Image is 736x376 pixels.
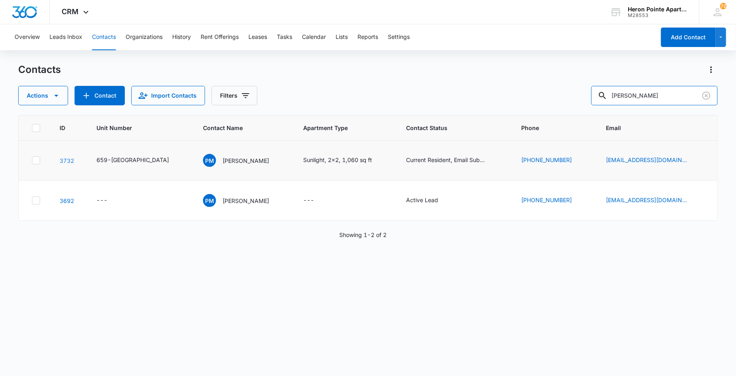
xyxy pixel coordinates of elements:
div: Unit Number - - Select to Edit Field [96,196,122,205]
span: Contact Name [203,124,272,132]
a: Navigate to contact details page for Paige Miller [60,157,74,164]
h1: Contacts [18,64,61,76]
button: Overview [15,24,40,50]
div: Phone - (785) 313-6933 - Select to Edit Field [521,196,586,205]
div: Contact Status - Active Lead - Select to Edit Field [406,196,453,205]
button: Calendar [302,24,326,50]
div: 659-[GEOGRAPHIC_DATA] [96,156,169,164]
span: PM [203,154,216,167]
span: Apartment Type [303,124,387,132]
div: Contact Status - Current Resident, Email Subscriber - Select to Edit Field [406,156,502,165]
button: Filters [212,86,257,105]
div: notifications count [720,3,727,9]
div: Contact Name - Paige Miller - Select to Edit Field [203,154,284,167]
div: --- [96,196,107,205]
button: Clear [700,89,713,102]
button: Rent Offerings [201,24,239,50]
a: [PHONE_NUMBER] [521,156,572,164]
div: account name [628,6,687,13]
div: Current Resident, Email Subscriber [406,156,487,164]
a: [EMAIL_ADDRESS][DOMAIN_NAME] [606,156,687,164]
div: Apartment Type - - Select to Edit Field [303,196,329,205]
span: 72 [720,3,727,9]
div: Unit Number - 659-K2 - Select to Edit Field [96,156,184,165]
button: Reports [357,24,378,50]
button: Organizations [126,24,163,50]
div: Contact Name - Paige Miller - Select to Edit Field [203,194,284,207]
p: [PERSON_NAME] [223,156,269,165]
span: Unit Number [96,124,184,132]
div: --- [303,196,314,205]
button: Lists [336,24,348,50]
div: Email - paige.em12@gmail.com - Select to Edit Field [606,196,702,205]
button: Add Contact [75,86,125,105]
p: Showing 1-2 of 2 [340,231,387,239]
span: ID [60,124,65,132]
a: [PHONE_NUMBER] [521,196,572,204]
div: Sunlight, 2x2, 1,060 sq ft [303,156,372,164]
div: Email - paige.em12@gmail.com - Select to Edit Field [606,156,702,165]
span: PM [203,194,216,207]
p: [PERSON_NAME] [223,197,269,205]
div: Apartment Type - Sunlight, 2x2, 1,060 sq ft - Select to Edit Field [303,156,387,165]
button: Leases [248,24,267,50]
button: History [172,24,191,50]
span: Email [606,124,690,132]
button: Import Contacts [131,86,205,105]
button: Leads Inbox [49,24,82,50]
button: Contacts [92,24,116,50]
span: Contact Status [406,124,490,132]
div: account id [628,13,687,18]
input: Search Contacts [591,86,718,105]
button: Add Contact [661,28,716,47]
button: Settings [388,24,410,50]
div: Active Lead [406,196,438,204]
span: CRM [62,7,79,16]
span: Phone [521,124,575,132]
button: Actions [705,63,718,76]
div: Phone - (785) 313-6933 - Select to Edit Field [521,156,586,165]
a: [EMAIL_ADDRESS][DOMAIN_NAME] [606,196,687,204]
a: Navigate to contact details page for Paige Miller [60,197,74,204]
button: Actions [18,86,68,105]
button: Tasks [277,24,292,50]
